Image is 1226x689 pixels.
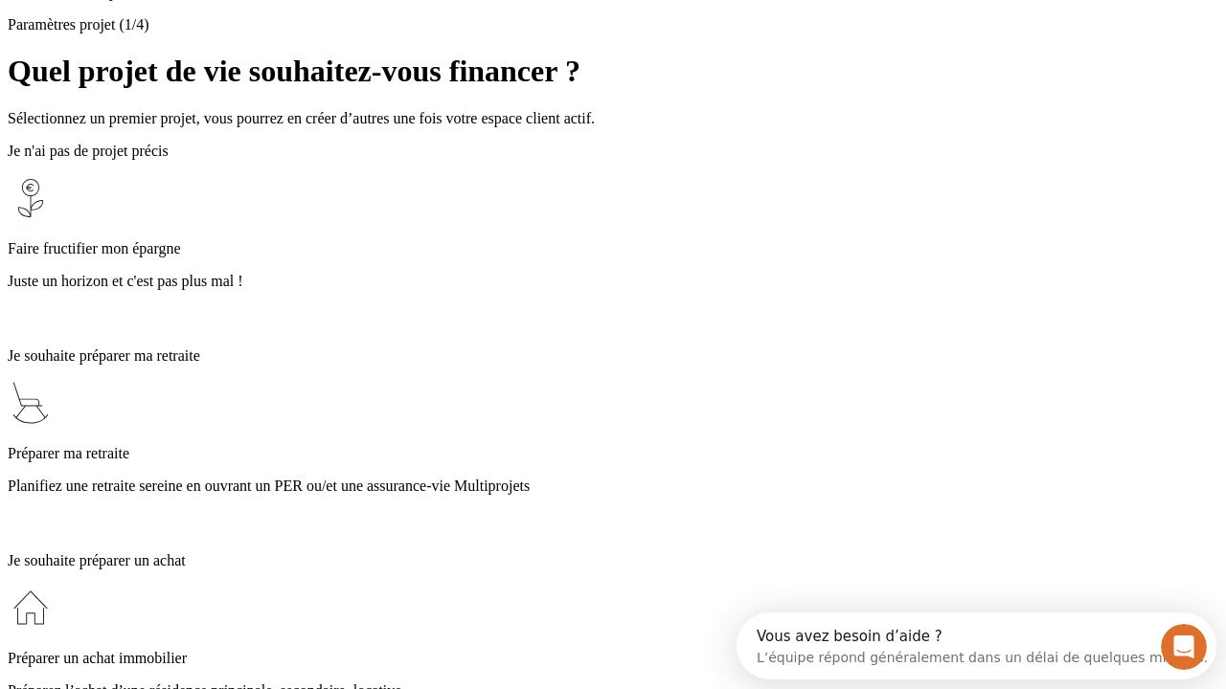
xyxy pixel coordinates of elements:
[8,54,1218,89] h1: Quel projet de vie souhaitez-vous financer ?
[8,273,1218,290] p: Juste un horizon et c'est pas plus mal !
[8,16,1218,33] p: Paramètres projet (1/4)
[8,143,1218,160] p: Je n'ai pas de projet précis
[8,478,1218,495] p: Planifiez une retraite sereine en ouvrant un PER ou/et une assurance-vie Multiprojets
[1161,624,1207,670] iframe: Intercom live chat
[8,8,528,60] div: Ouvrir le Messenger Intercom
[8,552,1218,569] p: Je souhaite préparer un achat
[20,16,471,32] div: Vous avez besoin d’aide ?
[20,32,471,52] div: L’équipe répond généralement dans un délai de quelques minutes.
[8,240,1218,257] p: Faire fructifier mon épargne
[737,612,1216,679] iframe: Intercom live chat discovery launcher
[8,110,595,126] span: Sélectionnez un premier projet, vous pourrez en créer d’autres une fois votre espace client actif.
[8,650,1218,667] p: Préparer un achat immobilier
[8,347,1218,365] p: Je souhaite préparer ma retraite
[8,445,1218,462] p: Préparer ma retraite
